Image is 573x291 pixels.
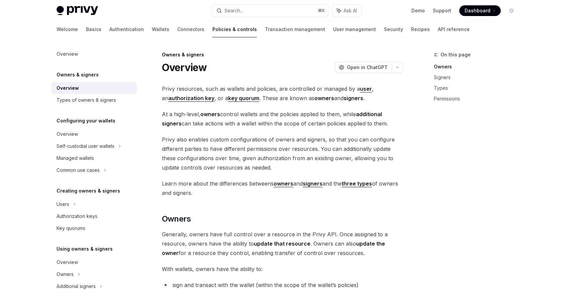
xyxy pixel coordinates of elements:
[57,270,74,278] div: Owners
[506,5,517,16] button: Toggle dark mode
[224,7,243,15] div: Search...
[57,142,114,150] div: Self-custodial user wallets
[57,21,78,37] a: Welcome
[51,210,137,222] a: Authorization keys
[57,212,97,220] div: Authorization keys
[162,214,191,224] span: Owners
[51,222,137,234] a: Key quorums
[384,21,403,37] a: Security
[51,48,137,60] a: Overview
[86,21,101,37] a: Basics
[57,282,96,290] div: Additional signers
[57,71,99,79] h5: Owners & signers
[265,21,325,37] a: Transaction management
[212,21,257,37] a: Policies & controls
[162,135,403,172] span: Privy also enables custom configurations of owners and signers, so that you can configure differe...
[162,51,403,58] div: Owners & signers
[228,95,259,102] a: key quorum
[51,128,137,140] a: Overview
[162,179,403,198] span: Learn more about the differences betweens and and the of owners and signers.
[168,95,214,102] a: authorization key
[109,21,144,37] a: Authentication
[335,62,392,73] button: Open in ChatGPT
[333,21,376,37] a: User management
[162,230,403,258] span: Generally, owners have full control over a resource in the Privy API. Once assigned to a resource...
[57,154,94,162] div: Managed wallets
[51,256,137,268] a: Overview
[459,5,501,16] a: Dashboard
[303,180,322,187] a: signers
[57,117,115,125] h5: Configuring your wallets
[465,7,490,14] span: Dashboard
[57,96,116,104] div: Types of owners & signers
[57,187,120,195] h5: Creating owners & signers
[57,258,78,266] div: Overview
[173,282,359,288] span: sign and transact with the wallet (within the scope of the wallet’s policies)
[51,152,137,164] a: Managed wallets
[360,85,372,92] strong: user
[411,21,430,37] a: Recipes
[274,180,293,187] a: owners
[177,21,204,37] a: Connectors
[434,83,522,93] a: Types
[162,264,403,274] span: With wallets, owners have the ability to:
[332,5,362,17] button: Ask AI
[57,245,113,253] h5: Using owners & signers
[162,84,403,103] span: Privy resources, such as wallets and policies, are controlled or managed by a , an , or a . These...
[57,200,69,208] div: Users
[162,109,403,128] span: At a high-level, control wallets and the policies applied to them, while can take actions with a ...
[360,85,372,92] a: user
[57,50,78,58] div: Overview
[411,7,425,14] a: Demo
[344,7,357,14] span: Ask AI
[438,21,470,37] a: API reference
[347,64,388,71] span: Open in ChatGPT
[318,8,325,13] span: ⌘ K
[212,5,329,17] button: Search...⌘K
[57,84,79,92] div: Overview
[51,94,137,106] a: Types of owners & signers
[254,240,310,247] strong: update that resource
[342,180,372,187] a: three types
[344,95,363,101] strong: signers
[441,51,471,59] span: On this page
[433,7,451,14] a: Support
[57,166,100,174] div: Common use cases
[434,72,522,83] a: Signers
[57,224,85,232] div: Key quorums
[162,61,207,73] h1: Overview
[434,93,522,104] a: Permissions
[57,130,78,138] div: Overview
[57,6,98,15] img: light logo
[434,61,522,72] a: Owners
[152,21,169,37] a: Wallets
[314,95,334,101] strong: owners
[200,111,220,117] strong: owners
[51,82,137,94] a: Overview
